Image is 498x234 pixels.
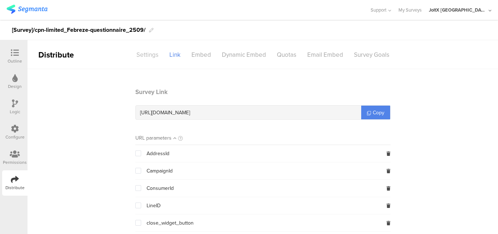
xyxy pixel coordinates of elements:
[371,7,387,13] span: Support
[147,151,169,157] span: AddressId
[28,49,111,61] div: Distribute
[271,48,302,61] div: Quotas
[173,135,176,141] i: Sort
[147,203,161,209] span: LineID
[131,48,164,61] div: Settings
[186,48,216,61] div: Embed
[373,109,384,116] span: Copy
[164,48,186,61] div: Link
[7,5,47,14] img: segmanta logo
[5,134,25,140] div: Configure
[147,186,174,191] span: ConsumerId
[140,109,190,116] span: [URL][DOMAIN_NAME]
[147,168,173,174] span: CampaignId
[8,58,22,64] div: Outline
[216,48,271,61] div: Dynamic Embed
[8,83,22,90] div: Design
[135,88,391,97] header: Survey Link
[135,134,172,142] div: URL parameters
[429,7,487,13] div: JoltX [GEOGRAPHIC_DATA]
[12,24,145,36] div: [Survey]/cpn-limited_Febreze-questionnaire_2509/
[10,109,20,115] div: Logic
[3,159,27,166] div: Permissions
[302,48,349,61] div: Email Embed
[147,220,194,226] span: close_widget_button
[349,48,395,61] div: Survey Goals
[5,184,25,191] div: Distribute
